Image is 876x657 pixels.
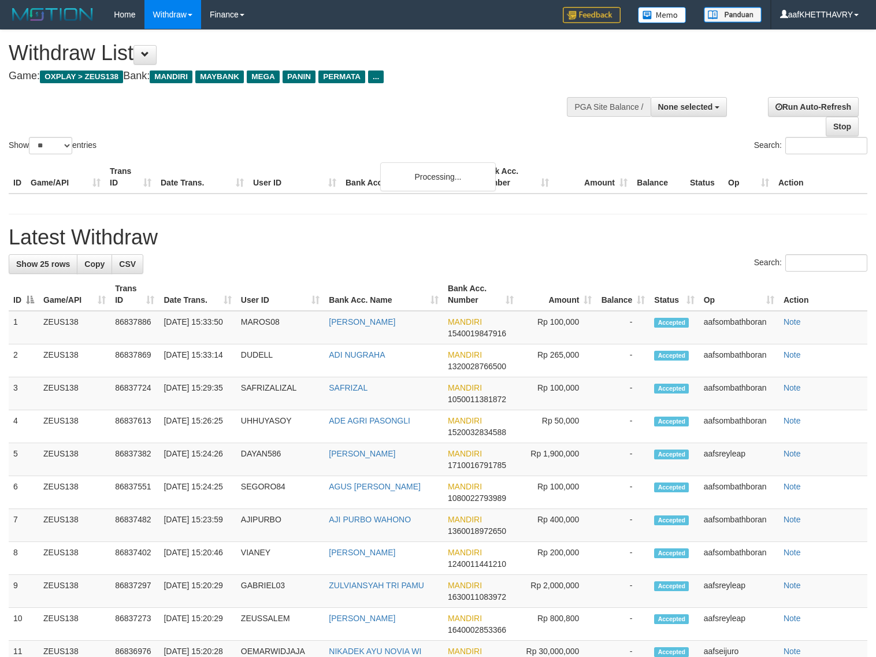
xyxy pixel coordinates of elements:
[654,581,689,591] span: Accepted
[596,377,649,410] td: -
[112,254,143,274] a: CSV
[448,647,482,656] span: MANDIRI
[236,443,324,476] td: DAYAN586
[448,416,482,425] span: MANDIRI
[110,608,159,641] td: 86837273
[324,278,443,311] th: Bank Acc. Name: activate to sort column ascending
[448,559,506,569] span: Copy 1240011441210 to clipboard
[784,548,801,557] a: Note
[110,509,159,542] td: 86837482
[448,461,506,470] span: Copy 1710016791785 to clipboard
[654,417,689,426] span: Accepted
[518,311,596,344] td: Rp 100,000
[448,362,506,371] span: Copy 1320028766500 to clipboard
[110,410,159,443] td: 86837613
[9,542,39,575] td: 8
[596,608,649,641] td: -
[110,311,159,344] td: 86837886
[9,311,39,344] td: 1
[448,395,506,404] span: Copy 1050011381872 to clipboard
[826,117,859,136] a: Stop
[9,226,867,249] h1: Latest Withdraw
[329,416,410,425] a: ADE AGRI PASONGLI
[596,344,649,377] td: -
[774,161,867,194] th: Action
[26,161,105,194] th: Game/API
[159,377,236,410] td: [DATE] 15:29:35
[699,608,779,641] td: aafsreyleap
[110,542,159,575] td: 86837402
[329,647,421,656] a: NIKADEK AYU NOVIA WI
[77,254,112,274] a: Copy
[329,581,424,590] a: ZULVIANSYAH TRI PAMU
[699,443,779,476] td: aafsreyleap
[784,515,801,524] a: Note
[779,278,867,311] th: Action
[236,608,324,641] td: ZEUSSALEM
[110,344,159,377] td: 86837869
[29,137,72,154] select: Showentries
[9,509,39,542] td: 7
[784,416,801,425] a: Note
[448,526,506,536] span: Copy 1360018972650 to clipboard
[40,70,123,83] span: OXPLAY > ZEUS138
[39,608,110,641] td: ZEUS138
[723,161,774,194] th: Op
[654,647,689,657] span: Accepted
[150,70,192,83] span: MANDIRI
[448,581,482,590] span: MANDIRI
[596,575,649,608] td: -
[329,449,395,458] a: [PERSON_NAME]
[448,350,482,359] span: MANDIRI
[567,97,650,117] div: PGA Site Balance /
[9,410,39,443] td: 4
[699,377,779,410] td: aafsombathboran
[699,278,779,311] th: Op: activate to sort column ascending
[159,311,236,344] td: [DATE] 15:33:50
[9,443,39,476] td: 5
[84,259,105,269] span: Copy
[195,70,244,83] span: MAYBANK
[236,311,324,344] td: MAROS08
[658,102,713,112] span: None selected
[110,575,159,608] td: 86837297
[283,70,315,83] span: PANIN
[654,351,689,361] span: Accepted
[448,548,482,557] span: MANDIRI
[654,614,689,624] span: Accepted
[9,42,573,65] h1: Withdraw List
[329,317,395,326] a: [PERSON_NAME]
[443,278,518,311] th: Bank Acc. Number: activate to sort column ascending
[39,542,110,575] td: ZEUS138
[329,515,411,524] a: AJI PURBO WAHONO
[448,317,482,326] span: MANDIRI
[9,254,77,274] a: Show 25 rows
[654,482,689,492] span: Accepted
[329,482,421,491] a: AGUS [PERSON_NAME]
[518,443,596,476] td: Rp 1,900,000
[699,575,779,608] td: aafsreyleap
[518,344,596,377] td: Rp 265,000
[9,70,573,82] h4: Game: Bank:
[236,344,324,377] td: DUDELL
[754,254,867,272] label: Search:
[518,377,596,410] td: Rp 100,000
[784,449,801,458] a: Note
[699,410,779,443] td: aafsombathboran
[754,137,867,154] label: Search:
[518,608,596,641] td: Rp 800,800
[649,278,699,311] th: Status: activate to sort column ascending
[9,377,39,410] td: 3
[699,476,779,509] td: aafsombathboran
[159,410,236,443] td: [DATE] 15:26:25
[39,278,110,311] th: Game/API: activate to sort column ascending
[110,443,159,476] td: 86837382
[654,318,689,328] span: Accepted
[329,350,385,359] a: ADI NUGRAHA
[39,344,110,377] td: ZEUS138
[105,161,156,194] th: Trans ID
[596,509,649,542] td: -
[784,614,801,623] a: Note
[39,311,110,344] td: ZEUS138
[318,70,365,83] span: PERMATA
